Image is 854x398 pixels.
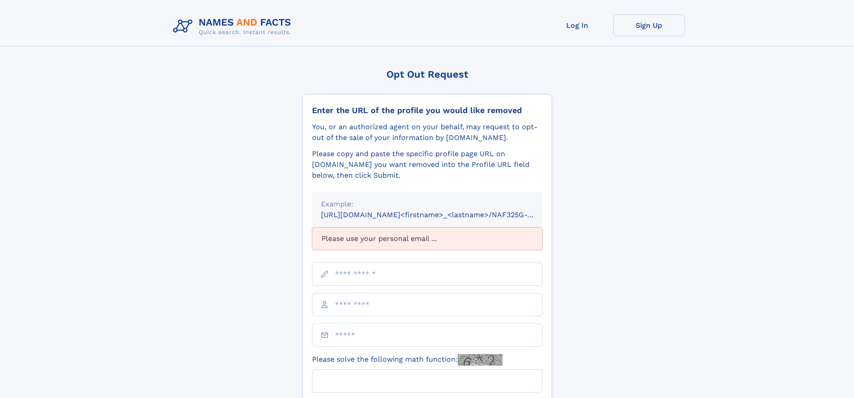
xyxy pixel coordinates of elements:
div: Please use your personal email ... [312,227,542,250]
small: [URL][DOMAIN_NAME]<firstname>_<lastname>/NAF325G-xxxxxxxx [321,210,559,219]
div: Example: [321,199,533,210]
label: Please solve the following math function: [312,354,503,366]
div: Enter the URL of the profile you would like removed [312,105,542,115]
a: Sign Up [613,14,685,36]
div: Opt Out Request [303,69,552,80]
div: Please copy and paste the specific profile page URL on [DOMAIN_NAME] you want removed into the Pr... [312,149,542,181]
img: Logo Names and Facts [169,14,299,39]
div: You, or an authorized agent on your behalf, may request to opt-out of the sale of your informatio... [312,122,542,143]
a: Log In [542,14,613,36]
